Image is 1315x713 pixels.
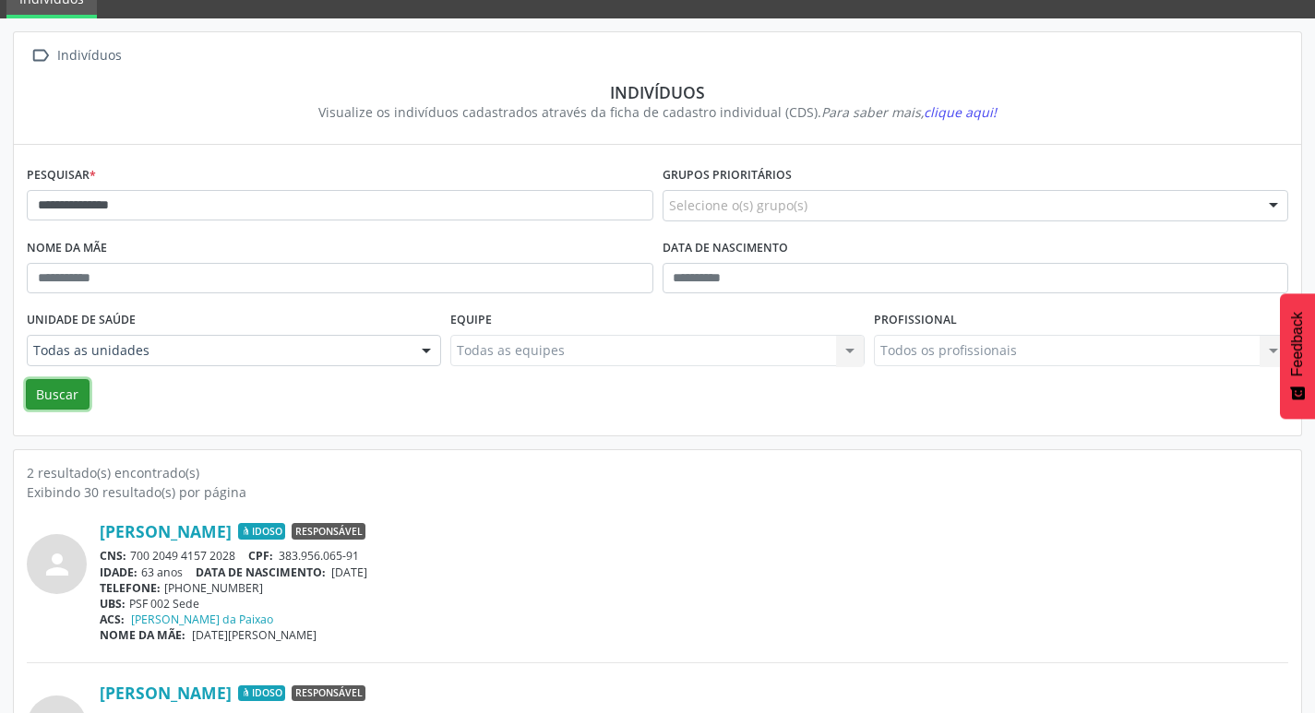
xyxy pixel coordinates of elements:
i:  [27,42,54,69]
a:  Indivíduos [27,42,125,69]
div: [PHONE_NUMBER] [100,580,1288,596]
span: Selecione o(s) grupo(s) [669,196,807,215]
span: [DATE] [331,564,367,580]
div: Indivíduos [54,42,125,69]
a: [PERSON_NAME] da Paixao [131,612,273,627]
span: clique aqui! [924,103,997,121]
span: IDADE: [100,564,137,580]
div: PSF 002 Sede [100,596,1288,612]
button: Feedback - Mostrar pesquisa [1280,293,1315,419]
span: [DATE][PERSON_NAME] [192,627,317,643]
div: 63 anos [100,564,1288,580]
i: Para saber mais, [821,103,997,121]
span: Feedback [1289,312,1306,376]
a: [PERSON_NAME] [100,683,232,703]
label: Unidade de saúde [27,306,136,335]
span: CPF: [248,548,273,564]
div: 700 2049 4157 2028 [100,548,1288,564]
i: person [41,548,74,581]
span: ACS: [100,612,125,627]
label: Grupos prioritários [663,161,792,190]
label: Pesquisar [27,161,96,190]
span: Responsável [292,523,365,540]
div: Visualize os indivíduos cadastrados através da ficha de cadastro individual (CDS). [40,102,1275,122]
div: Exibindo 30 resultado(s) por página [27,482,1288,502]
span: UBS: [100,596,126,612]
label: Profissional [874,306,957,335]
span: Responsável [292,685,365,702]
span: Todas as unidades [33,341,403,360]
div: 2 resultado(s) encontrado(s) [27,463,1288,482]
label: Data de nascimento [663,234,788,263]
span: Idoso [238,523,285,540]
span: TELEFONE: [100,580,161,596]
label: Nome da mãe [27,234,107,263]
span: Idoso [238,685,285,702]
span: CNS: [100,548,126,564]
span: DATA DE NASCIMENTO: [196,564,326,580]
div: Indivíduos [40,82,1275,102]
span: 383.956.065-91 [279,548,359,564]
span: NOME DA MÃE: [100,627,185,643]
a: [PERSON_NAME] [100,521,232,541]
label: Equipe [450,306,492,335]
button: Buscar [26,379,90,410]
